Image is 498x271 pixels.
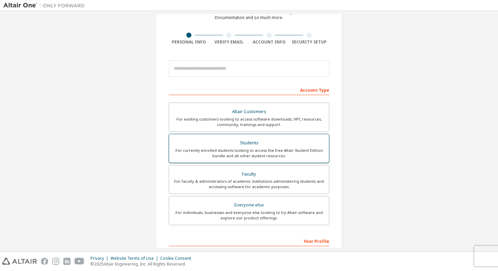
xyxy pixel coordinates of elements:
[289,39,330,45] div: Security Setup
[169,84,329,95] div: Account Type
[52,258,59,265] img: instagram.svg
[202,10,296,20] div: For Free Trials, Licenses, Downloads, Learning & Documentation and so much more.
[173,116,325,127] div: For existing customers looking to access software downloads, HPC resources, community, trainings ...
[63,258,70,265] img: linkedin.svg
[169,235,329,246] div: Your Profile
[173,148,325,159] div: For currently enrolled students looking to access the free Altair Student Edition bundle and all ...
[249,39,289,45] div: Account Info
[173,138,325,148] div: Students
[169,39,209,45] div: Personal Info
[173,200,325,210] div: Everyone else
[110,256,160,261] div: Website Terms of Use
[90,261,195,267] p: © 2025 Altair Engineering, Inc. All Rights Reserved.
[173,107,325,116] div: Altair Customers
[2,258,37,265] img: altair_logo.svg
[173,210,325,221] div: For individuals, businesses and everyone else looking to try Altair software and explore our prod...
[75,258,84,265] img: youtube.svg
[173,179,325,189] div: For faculty & administrators of academic institutions administering students and accessing softwa...
[41,258,48,265] img: facebook.svg
[160,256,195,261] div: Cookie Consent
[90,256,110,261] div: Privacy
[3,2,88,9] img: Altair One
[209,39,249,45] div: Verify Email
[173,169,325,179] div: Faculty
